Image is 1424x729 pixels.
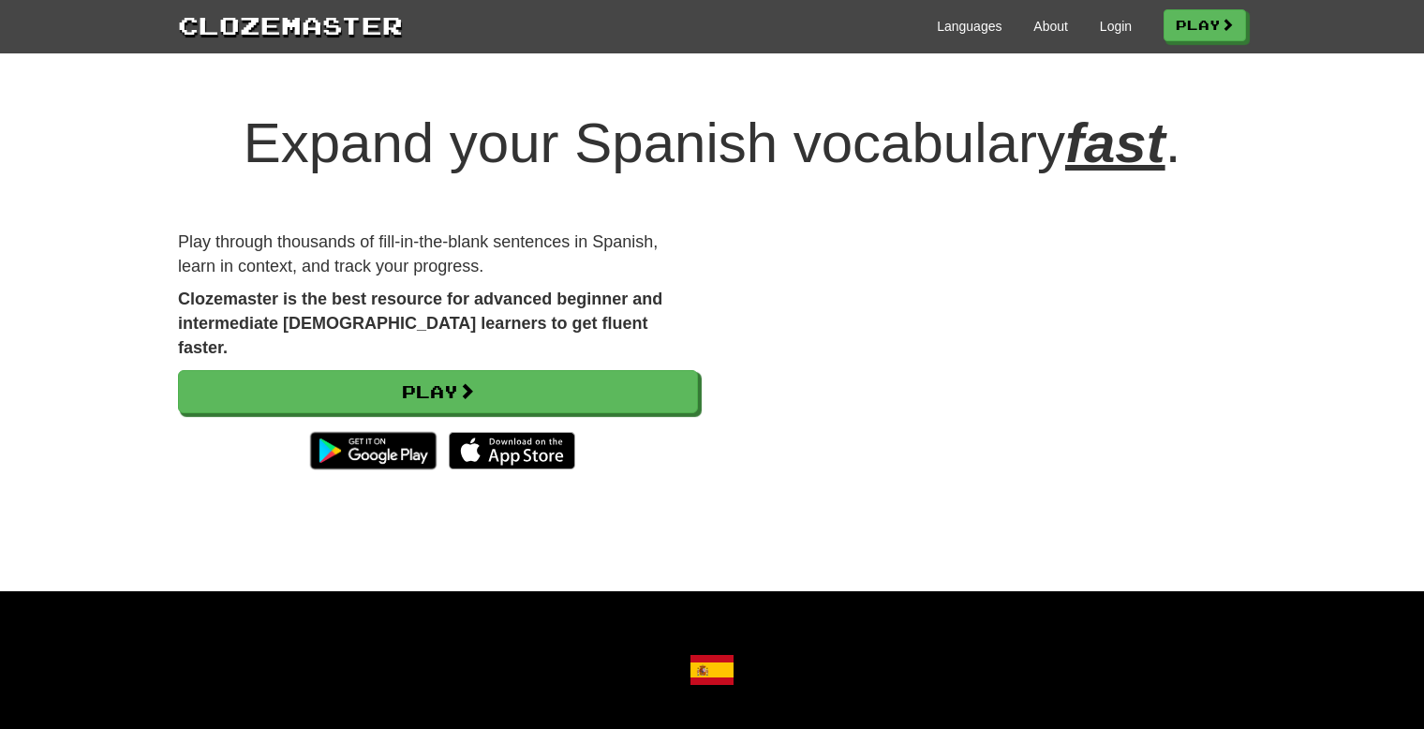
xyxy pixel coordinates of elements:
[178,290,662,356] strong: Clozemaster is the best resource for advanced beginner and intermediate [DEMOGRAPHIC_DATA] learne...
[178,112,1246,174] h1: Expand your Spanish vocabulary .
[1100,17,1132,36] a: Login
[178,370,698,413] a: Play
[1065,112,1165,174] em: fast
[1033,17,1068,36] a: About
[301,423,446,479] img: Get it on Google Play
[937,17,1001,36] a: Languages
[449,432,575,469] img: Download_on_the_App_Store_Badge_US-UK_135x40-25178aeef6eb6b83b96f5f2d004eda3bffbb37122de64afbaef7...
[1164,9,1246,41] a: Play
[178,231,698,278] p: Play through thousands of fill-in-the-blank sentences in Spanish, learn in context, and track you...
[178,7,403,42] a: Clozemaster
